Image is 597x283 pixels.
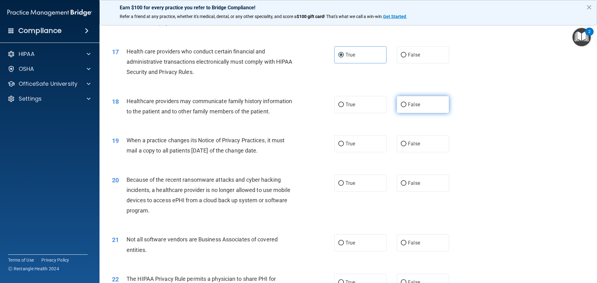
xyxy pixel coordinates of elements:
span: True [345,240,355,246]
a: HIPAA [7,50,90,58]
p: OSHA [19,65,34,73]
span: True [345,52,355,58]
input: True [338,181,344,186]
input: True [338,142,344,146]
strong: Get Started [383,14,406,19]
input: False [401,103,406,107]
span: False [408,52,420,58]
a: Privacy Policy [41,257,69,263]
span: True [345,180,355,186]
span: False [408,240,420,246]
span: When a practice changes its Notice of Privacy Practices, it must mail a copy to all patients [DAT... [127,137,285,154]
div: 2 [588,32,590,40]
input: False [401,181,406,186]
span: False [408,180,420,186]
input: True [338,53,344,57]
p: Settings [19,95,42,103]
span: 20 [112,176,119,184]
span: False [408,102,420,107]
span: True [345,141,355,147]
img: PMB logo [7,7,92,19]
input: False [401,53,406,57]
strong: $100 gift card [297,14,324,19]
a: OfficeSafe University [7,80,90,88]
button: Close [586,2,592,12]
span: False [408,141,420,147]
a: Get Started [383,14,407,19]
span: 22 [112,276,119,283]
input: True [338,241,344,245]
input: True [338,103,344,107]
p: Earn $100 for every practice you refer to Bridge Compliance! [120,5,577,11]
button: Open Resource Center, 2 new notifications [572,28,591,46]
input: False [401,142,406,146]
span: 19 [112,137,119,144]
span: Because of the recent ransomware attacks and cyber hacking incidents, a healthcare provider is no... [127,176,290,214]
p: OfficeSafe University [19,80,77,88]
span: 18 [112,98,119,105]
span: True [345,102,355,107]
span: 17 [112,48,119,56]
h4: Compliance [18,26,62,35]
a: Settings [7,95,90,103]
span: Not all software vendors are Business Associates of covered entities. [127,236,278,253]
a: OSHA [7,65,90,73]
span: Ⓒ Rectangle Health 2024 [8,266,59,272]
span: 21 [112,236,119,244]
span: Refer a friend at any practice, whether it's medical, dental, or any other speciality, and score a [120,14,297,19]
span: ! That's what we call a win-win. [324,14,383,19]
span: Health care providers who conduct certain financial and administrative transactions electronicall... [127,48,293,75]
span: Healthcare providers may communicate family history information to the patient and to other famil... [127,98,292,115]
input: False [401,241,406,245]
p: HIPAA [19,50,35,58]
a: Terms of Use [8,257,34,263]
